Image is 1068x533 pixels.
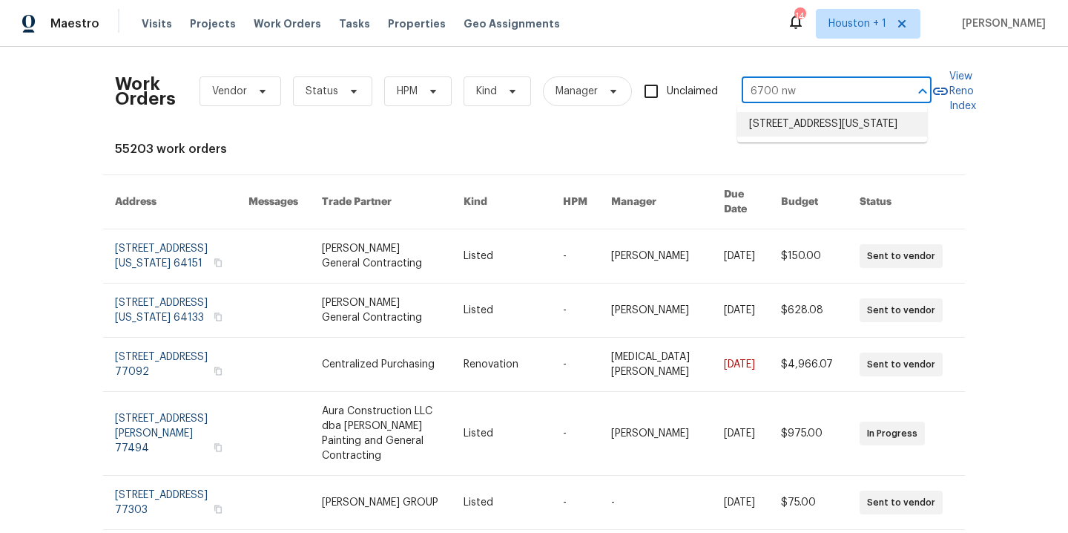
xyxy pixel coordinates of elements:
[932,69,976,114] a: View Reno Index
[142,16,172,31] span: Visits
[464,16,560,31] span: Geo Assignments
[551,284,599,338] td: -
[476,84,497,99] span: Kind
[310,229,452,284] td: [PERSON_NAME] General Contracting
[599,229,712,284] td: [PERSON_NAME]
[211,503,225,516] button: Copy Address
[310,338,452,392] td: Centralized Purchasing
[310,476,452,530] td: [PERSON_NAME] GROUP
[211,310,225,324] button: Copy Address
[828,16,886,31] span: Houston + 1
[310,392,452,476] td: Aura Construction LLC dba [PERSON_NAME] Painting and General Contracting
[452,476,551,530] td: Listed
[551,229,599,284] td: -
[551,476,599,530] td: -
[551,338,599,392] td: -
[397,84,418,99] span: HPM
[339,19,370,29] span: Tasks
[452,338,551,392] td: Renovation
[912,81,933,102] button: Close
[211,441,225,454] button: Copy Address
[115,142,953,157] div: 55203 work orders
[556,84,598,99] span: Manager
[310,284,452,338] td: [PERSON_NAME] General Contracting
[667,84,718,99] span: Unclaimed
[712,175,769,229] th: Due Date
[742,80,890,103] input: Enter in an address
[452,284,551,338] td: Listed
[254,16,321,31] span: Work Orders
[737,112,927,137] li: [STREET_ADDRESS][US_STATE]
[50,16,99,31] span: Maestro
[211,364,225,378] button: Copy Address
[211,256,225,269] button: Copy Address
[190,16,236,31] span: Projects
[769,175,848,229] th: Budget
[452,392,551,476] td: Listed
[848,175,965,229] th: Status
[212,84,247,99] span: Vendor
[599,284,712,338] td: [PERSON_NAME]
[452,229,551,284] td: Listed
[551,175,599,229] th: HPM
[237,175,310,229] th: Messages
[551,392,599,476] td: -
[103,175,237,229] th: Address
[310,175,452,229] th: Trade Partner
[599,392,712,476] td: [PERSON_NAME]
[599,476,712,530] td: -
[306,84,338,99] span: Status
[388,16,446,31] span: Properties
[115,76,176,106] h2: Work Orders
[794,9,805,24] div: 14
[599,175,712,229] th: Manager
[452,175,551,229] th: Kind
[599,338,712,392] td: [MEDICAL_DATA][PERSON_NAME]
[956,16,1046,31] span: [PERSON_NAME]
